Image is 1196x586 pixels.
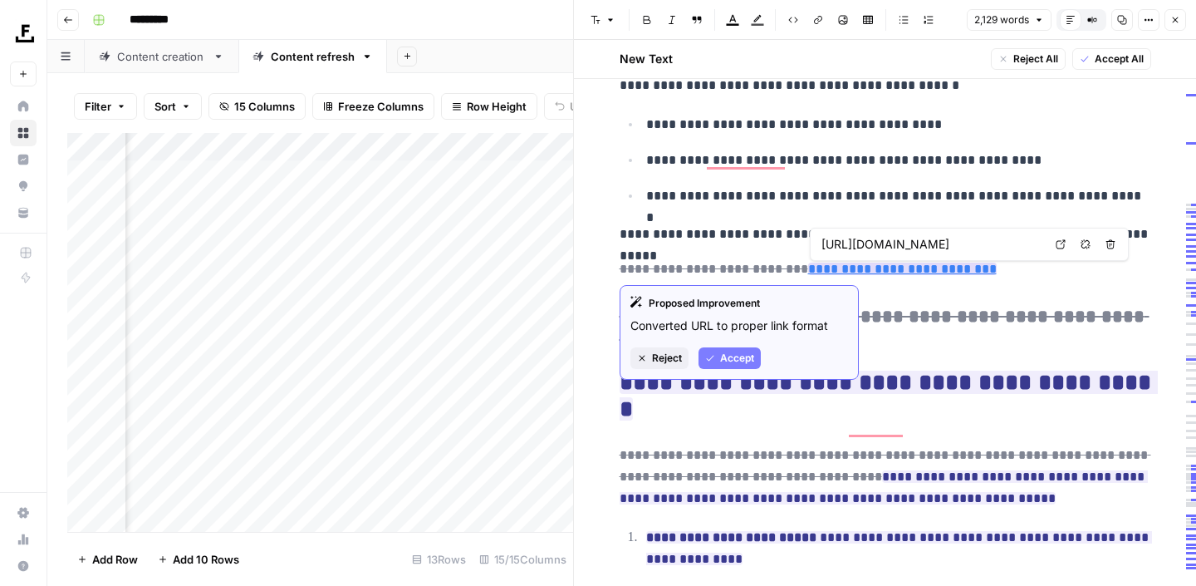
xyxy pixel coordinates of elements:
button: Row Height [441,93,537,120]
button: Undo [544,93,609,120]
a: Usage [10,526,37,553]
button: Workspace: Foundation Inc. [10,13,37,55]
span: Freeze Columns [338,98,424,115]
a: Insights [10,146,37,173]
button: Freeze Columns [312,93,434,120]
button: Add Row [67,546,148,573]
button: Accept All [1072,48,1151,70]
a: Settings [10,500,37,526]
a: Browse [10,120,37,146]
button: Add 10 Rows [148,546,249,573]
p: Converted URL to proper link format [630,318,848,334]
span: Reject [652,351,682,366]
button: Accept [698,347,761,369]
span: Accept All [1095,52,1144,66]
button: Reject All [991,48,1066,70]
button: Help + Support [10,553,37,579]
span: 2,129 words [974,12,1029,27]
button: Filter [74,93,137,120]
span: Accept [720,351,754,366]
h2: New Text [620,51,673,67]
a: Home [10,93,37,120]
div: Content creation [117,48,206,65]
button: Sort [144,93,202,120]
span: 15 Columns [234,98,295,115]
img: Foundation Inc. Logo [10,19,40,49]
span: Row Height [467,98,527,115]
button: 15 Columns [208,93,306,120]
button: 2,129 words [967,9,1051,31]
a: Content refresh [238,40,387,73]
a: Content creation [85,40,238,73]
a: Opportunities [10,173,37,199]
div: Proposed Improvement [630,296,848,311]
div: 15/15 Columns [473,546,573,573]
span: Sort [154,98,176,115]
span: Reject All [1013,52,1058,66]
span: Filter [85,98,111,115]
span: Add Row [92,551,138,568]
div: 13 Rows [405,546,473,573]
span: Add 10 Rows [173,551,239,568]
button: Reject [630,347,689,369]
a: Your Data [10,199,37,226]
div: Content refresh [271,48,355,65]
